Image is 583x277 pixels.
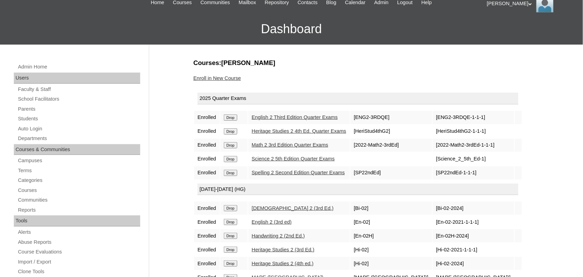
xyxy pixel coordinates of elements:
td: [SP22ndEd] [351,166,432,179]
a: Communities [17,196,140,204]
td: [Science_2_5th_Ed-1] [433,153,514,166]
a: Terms [17,166,140,175]
a: Science 2 5th Edition Quarter Exams [252,156,335,161]
td: Enrolled [194,139,220,152]
a: Math 2 3rd Edition Quarter Exams [252,142,328,148]
div: 2025 Quarter Exams [198,93,518,104]
a: English 2 (3rd ed) [252,219,292,225]
div: Users [14,73,140,84]
input: Drop [224,247,237,253]
a: Enroll in New Course [193,75,241,81]
td: Enrolled [194,166,220,179]
td: Enrolled [194,243,220,256]
input: Drop [224,142,237,148]
a: Course Evaluations [17,248,140,256]
div: Tools [14,215,140,227]
td: [Hi-02] [351,257,432,270]
td: [En-02H] [351,229,432,242]
h3: Dashboard [3,13,580,45]
input: Drop [224,260,237,267]
a: Heritage Studies 2 4th Ed. Quarter Exams [252,128,346,134]
a: School Facilitators [17,95,140,103]
td: [En-02-2021-1-1-1] [433,215,514,229]
td: [HeriStud4thG2-1-1-1] [433,125,514,138]
a: Spelling 2 Second Edition Quarter Exams [252,170,345,175]
td: [SP22ndEd-1-1-1] [433,166,514,179]
td: [En-02] [351,215,432,229]
a: Handwriting 2 (2nd Ed.) [252,233,305,239]
a: [DEMOGRAPHIC_DATA] 2 (3rd Ed.) [252,205,334,211]
input: Drop [224,233,237,239]
a: Abuse Reports [17,238,140,247]
td: [Hi-02-2024] [433,257,514,270]
td: [Hi-02] [351,243,432,256]
td: [ENG2-3RDQE-1-1-1] [433,111,514,124]
a: Import / Export [17,258,140,266]
td: [2022-Math2-3rdEd] [351,139,432,152]
td: Enrolled [194,257,220,270]
h3: Courses:[PERSON_NAME] [193,58,535,67]
a: Alerts [17,228,140,237]
input: Drop [224,114,237,121]
td: [En-02H-2024] [433,229,514,242]
td: [Hi-02-2021-1-1-1] [433,243,514,256]
a: Students [17,114,140,123]
td: [2022-Math2-3rdEd-1-1-1] [433,139,514,152]
td: Enrolled [194,215,220,229]
div: Courses & Communities [14,144,140,155]
td: Enrolled [194,202,220,215]
a: Faculty & Staff [17,85,140,94]
input: Drop [224,170,237,176]
a: Campuses [17,156,140,165]
td: Enrolled [194,153,220,166]
input: Drop [224,156,237,162]
a: Heritage Studies 2 (4th ed.) [252,261,314,266]
input: Drop [224,205,237,211]
a: Auto Login [17,124,140,133]
td: Enrolled [194,111,220,124]
td: Enrolled [194,229,220,242]
div: [DATE]-[DATE] (HG) [198,184,518,195]
a: Courses [17,186,140,195]
a: Admin Home [17,63,140,71]
a: Departments [17,134,140,143]
a: Reports [17,206,140,214]
td: [Bi-02-2024] [433,202,514,215]
a: Heritage Studies 2 (3rd Ed.) [252,247,315,252]
td: [ENG2-3RDQE] [351,111,432,124]
a: English 2 Third Edition Quarter Exams [252,114,338,120]
td: [Bi-02] [351,202,432,215]
td: Enrolled [194,125,220,138]
td: [HeriStud4thG2] [351,125,432,138]
a: Parents [17,105,140,113]
a: Clone Tools [17,267,140,276]
a: Categories [17,176,140,185]
input: Drop [224,219,237,225]
input: Drop [224,128,237,135]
